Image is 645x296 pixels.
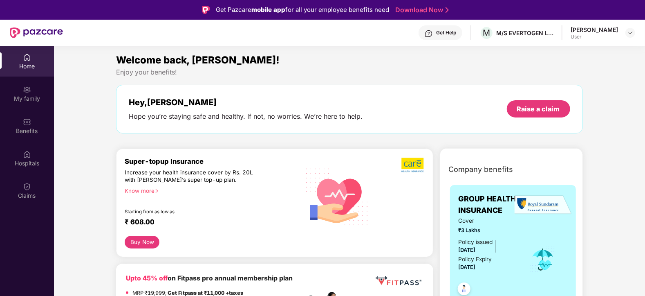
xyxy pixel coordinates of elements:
span: GROUP HEALTH INSURANCE [458,193,519,217]
img: svg+xml;base64,PHN2ZyBpZD0iSGVscC0zMngzMiIgeG1sbnM9Imh0dHA6Ly93d3cudzMub3JnLzIwMDAvc3ZnIiB3aWR0aD... [425,29,433,38]
del: MRP ₹19,999, [132,290,166,296]
span: Welcome back, [PERSON_NAME]! [116,54,280,66]
span: right [155,189,159,193]
button: Buy Now [125,236,159,249]
span: M [483,28,490,38]
div: Hey, [PERSON_NAME] [129,97,363,107]
img: svg+xml;base64,PHN2ZyBpZD0iQ2xhaW0iIHhtbG5zPSJodHRwOi8vd3d3LnczLm9yZy8yMDAwL3N2ZyIgd2lkdGg9IjIwIi... [23,183,31,191]
div: [PERSON_NAME] [571,26,618,34]
span: [DATE] [458,247,475,253]
div: Hope you’re staying safe and healthy. If not, no worries. We’re here to help. [129,112,363,121]
div: Increase your health insurance cover by Rs. 20L with [PERSON_NAME]’s super top-up plan. [125,169,264,184]
strong: Get Fitpass at ₹11,000 +taxes [168,290,243,296]
strong: mobile app [251,6,285,14]
img: svg+xml;base64,PHN2ZyBpZD0iSG9tZSIgeG1sbnM9Imh0dHA6Ly93d3cudzMub3JnLzIwMDAvc3ZnIiB3aWR0aD0iMjAiIG... [23,53,31,61]
div: Enjoy your benefits! [116,68,582,77]
div: Policy issued [458,238,493,247]
b: Upto 45% off [126,274,168,282]
div: User [571,34,618,40]
img: insurerLogo [515,195,572,215]
div: Get Pazcare for all your employee benefits need [216,5,389,15]
div: Starting from as low as [125,209,265,215]
img: icon [530,246,556,273]
img: svg+xml;base64,PHN2ZyB4bWxucz0iaHR0cDovL3d3dy53My5vcmcvMjAwMC9zdmciIHhtbG5zOnhsaW5rPSJodHRwOi8vd3... [300,158,374,235]
span: ₹3 Lakhs [458,226,519,235]
img: svg+xml;base64,PHN2ZyBpZD0iRHJvcGRvd24tMzJ4MzIiIHhtbG5zPSJodHRwOi8vd3d3LnczLm9yZy8yMDAwL3N2ZyIgd2... [627,29,634,36]
img: svg+xml;base64,PHN2ZyB3aWR0aD0iMjAiIGhlaWdodD0iMjAiIHZpZXdCb3g9IjAgMCAyMCAyMCIgZmlsbD0ibm9uZSIgeG... [23,86,31,94]
span: Cover [458,217,519,226]
div: M/S EVERTOGEN LIFE SCIENCES LIMITED [496,29,553,37]
div: Raise a claim [517,104,560,113]
b: on Fitpass pro annual membership plan [126,274,293,282]
img: fppp.png [374,273,423,289]
span: Company benefits [448,164,513,175]
img: b5dec4f62d2307b9de63beb79f102df3.png [401,157,425,173]
div: Get Help [436,29,456,36]
div: Super-topup Insurance [125,157,300,165]
div: ₹ 608.00 [125,218,291,228]
img: Stroke [446,6,449,14]
img: Logo [202,6,210,14]
img: svg+xml;base64,PHN2ZyBpZD0iSG9zcGl0YWxzIiB4bWxucz0iaHR0cDovL3d3dy53My5vcmcvMjAwMC9zdmciIHdpZHRoPS... [23,150,31,158]
img: New Pazcare Logo [10,27,63,38]
span: [DATE] [458,264,475,270]
img: svg+xml;base64,PHN2ZyBpZD0iQmVuZWZpdHMiIHhtbG5zPSJodHRwOi8vd3d3LnczLm9yZy8yMDAwL3N2ZyIgd2lkdGg9Ij... [23,118,31,126]
div: Know more [125,188,295,193]
div: Policy Expiry [458,255,492,264]
a: Download Now [395,6,446,14]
